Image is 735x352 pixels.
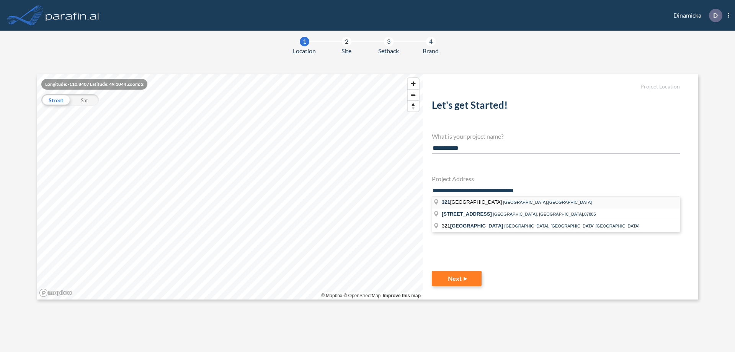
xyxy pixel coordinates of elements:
[442,199,450,205] span: 321
[432,83,680,90] h5: Project Location
[342,37,351,46] div: 2
[432,133,680,140] h4: What is your project name?
[713,12,718,19] p: D
[383,293,421,298] a: Improve this map
[378,46,399,56] span: Setback
[442,223,505,229] span: 321
[408,89,419,100] button: Zoom out
[432,99,680,114] h2: Let's get Started!
[426,37,436,46] div: 4
[300,37,309,46] div: 1
[44,8,101,23] img: logo
[432,271,482,286] button: Next
[384,37,394,46] div: 3
[37,74,423,300] canvas: Map
[408,78,419,89] button: Zoom in
[423,46,439,56] span: Brand
[343,293,381,298] a: OpenStreetMap
[442,211,492,217] span: [STREET_ADDRESS]
[493,212,596,216] span: [GEOGRAPHIC_DATA], [GEOGRAPHIC_DATA],07885
[41,94,70,106] div: Street
[408,90,419,100] span: Zoom out
[662,9,729,22] div: Dinamicka
[408,100,419,111] button: Reset bearing to north
[341,46,351,56] span: Site
[505,224,640,228] span: [GEOGRAPHIC_DATA], [GEOGRAPHIC_DATA],[GEOGRAPHIC_DATA]
[70,94,99,106] div: Sat
[39,288,73,297] a: Mapbox homepage
[442,199,503,205] span: [GEOGRAPHIC_DATA]
[41,79,147,90] div: Longitude: -110.8407 Latitude: 49.1044 Zoom: 2
[408,101,419,111] span: Reset bearing to north
[432,175,680,182] h4: Project Address
[321,293,342,298] a: Mapbox
[450,223,503,229] span: [GEOGRAPHIC_DATA]
[503,200,592,205] span: [GEOGRAPHIC_DATA],[GEOGRAPHIC_DATA]
[293,46,316,56] span: Location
